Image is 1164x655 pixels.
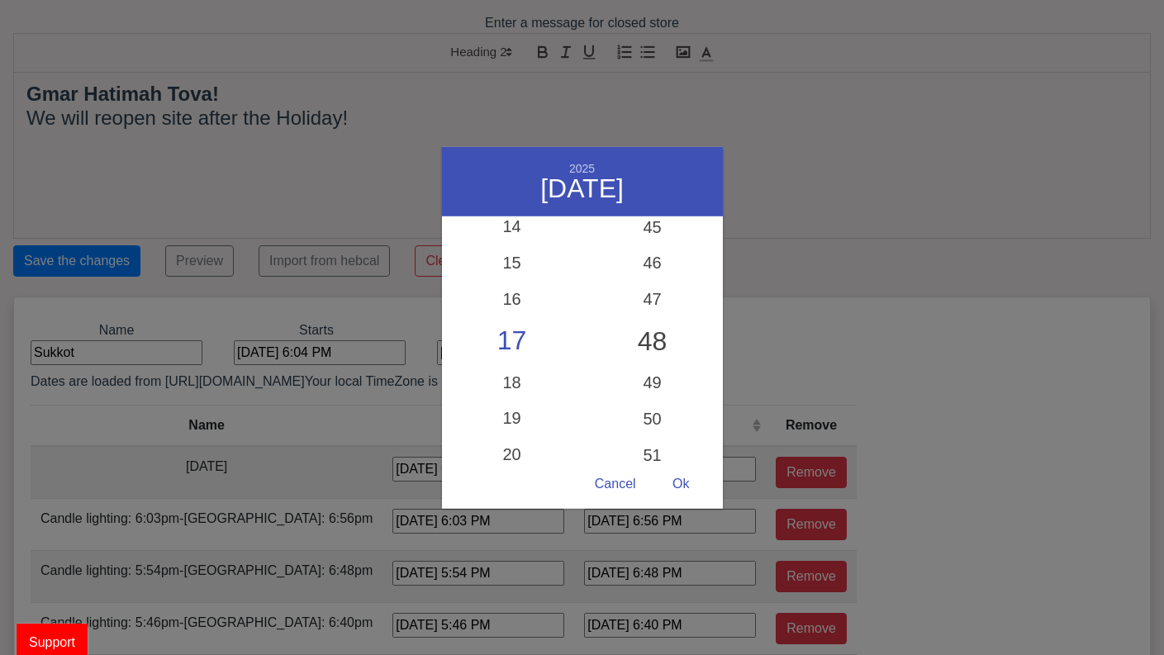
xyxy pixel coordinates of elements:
[442,437,582,473] div: 20
[215,320,418,365] div: Starts
[582,210,723,246] div: 45
[442,281,582,317] div: 16
[582,282,723,318] div: 47
[582,317,723,365] div: 48
[582,365,723,401] div: 49
[442,401,582,437] div: 19
[442,209,582,245] div: 14
[578,468,653,501] div: Cancel
[442,365,582,401] div: 18
[467,161,698,175] div: 2025
[656,468,706,501] div: Ok
[582,437,723,473] div: 51
[582,245,723,282] div: 46
[442,317,582,365] div: 17
[582,401,723,438] div: 50
[467,175,698,202] div: [DATE]
[442,245,582,282] div: 15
